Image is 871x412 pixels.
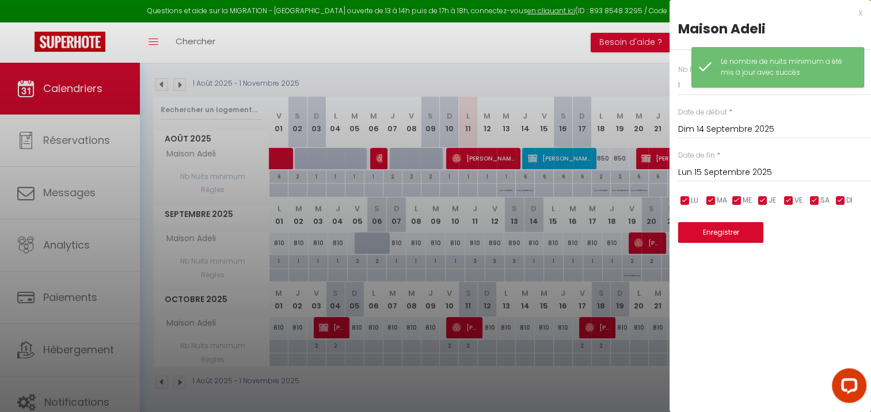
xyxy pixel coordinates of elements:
[678,107,727,118] label: Date de début
[678,222,763,243] button: Enregistrer
[717,195,727,206] span: MA
[820,195,830,206] span: SA
[846,195,853,206] span: DI
[678,64,744,75] label: Nb Nuits minimum
[721,56,852,78] div: Le nombre de nuits minimum a été mis à jour avec succès
[823,364,871,412] iframe: LiveChat chat widget
[678,20,862,38] div: Maison Adeli
[743,195,752,206] span: ME
[670,6,862,20] div: x
[678,150,715,161] label: Date de fin
[794,195,802,206] span: VE
[769,195,776,206] span: JE
[691,195,698,206] span: LU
